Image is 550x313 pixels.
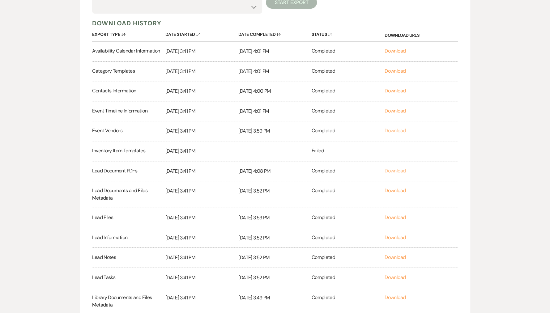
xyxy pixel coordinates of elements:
[238,87,311,95] p: [DATE] 4:00 PM
[312,61,385,81] div: Completed
[165,254,238,262] p: [DATE] 3:41 PM
[385,127,406,134] a: Download
[92,141,165,161] div: Inventory Item Templates
[238,254,311,262] p: [DATE] 3:52 PM
[92,41,165,61] div: Availability Calendar Information
[165,107,238,115] p: [DATE] 3:41 PM
[385,167,406,174] a: Download
[238,167,311,175] p: [DATE] 4:08 PM
[312,41,385,61] div: Completed
[238,47,311,55] p: [DATE] 4:01 PM
[165,127,238,135] p: [DATE] 3:41 PM
[238,214,311,222] p: [DATE] 3:53 PM
[238,107,311,115] p: [DATE] 4:01 PM
[92,121,165,141] div: Event Vendors
[312,141,385,161] div: Failed
[238,294,311,302] p: [DATE] 3:49 PM
[238,274,311,282] p: [DATE] 3:52 PM
[92,181,165,208] div: Lead Documents and Files Metadata
[92,268,165,288] div: Lead Tasks
[238,127,311,135] p: [DATE] 3:59 PM
[385,234,406,241] a: Download
[165,234,238,242] p: [DATE] 3:41 PM
[312,208,385,228] div: Completed
[165,47,238,55] p: [DATE] 3:41 PM
[385,274,406,281] a: Download
[92,81,165,101] div: Contacts Information
[238,27,311,39] button: Date Completed
[165,147,238,155] p: [DATE] 3:41 PM
[385,187,406,194] a: Download
[385,254,406,260] a: Download
[165,167,238,175] p: [DATE] 3:41 PM
[312,81,385,101] div: Completed
[92,61,165,81] div: Category Templates
[165,87,238,95] p: [DATE] 3:41 PM
[165,274,238,282] p: [DATE] 3:41 PM
[92,228,165,248] div: Lead Information
[312,268,385,288] div: Completed
[238,187,311,195] p: [DATE] 3:52 PM
[385,214,406,221] a: Download
[385,27,458,41] div: Download URLs
[92,101,165,121] div: Event Timeline Information
[385,108,406,114] a: Download
[165,27,238,39] button: Date Started
[385,87,406,94] a: Download
[92,208,165,228] div: Lead Files
[165,294,238,302] p: [DATE] 3:41 PM
[385,48,406,54] a: Download
[312,228,385,248] div: Completed
[385,294,406,301] a: Download
[312,181,385,208] div: Completed
[385,68,406,74] a: Download
[165,214,238,222] p: [DATE] 3:41 PM
[92,27,165,39] button: Export Type
[312,27,385,39] button: Status
[312,161,385,181] div: Completed
[312,121,385,141] div: Completed
[92,19,458,27] h5: Download History
[92,248,165,268] div: Lead Notes
[165,187,238,195] p: [DATE] 3:41 PM
[238,234,311,242] p: [DATE] 3:52 PM
[165,67,238,75] p: [DATE] 3:41 PM
[312,101,385,121] div: Completed
[238,67,311,75] p: [DATE] 4:01 PM
[92,161,165,181] div: Lead Document PDFs
[312,248,385,268] div: Completed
